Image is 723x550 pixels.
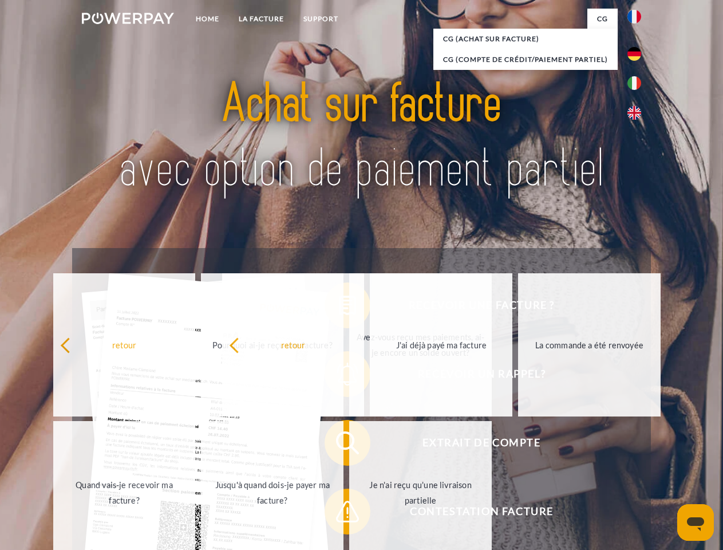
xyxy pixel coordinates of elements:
a: Home [186,9,229,29]
img: en [627,106,641,120]
div: Je n'ai reçu qu'une livraison partielle [356,477,485,508]
a: LA FACTURE [229,9,294,29]
img: logo-powerpay-white.svg [82,13,174,24]
a: CG (achat sur facture) [433,29,618,49]
div: La commande a été renvoyée [525,337,654,352]
a: Support [294,9,348,29]
div: retour [60,337,189,352]
iframe: Bouton de lancement de la fenêtre de messagerie [677,504,714,541]
img: it [627,76,641,90]
a: CG (Compte de crédit/paiement partiel) [433,49,618,70]
div: retour [229,337,358,352]
img: de [627,47,641,61]
a: CG [587,9,618,29]
div: Pourquoi ai-je reçu une facture? [208,337,337,352]
div: Quand vais-je recevoir ma facture? [60,477,189,508]
img: title-powerpay_fr.svg [109,55,614,219]
img: fr [627,10,641,23]
div: Jusqu'à quand dois-je payer ma facture? [208,477,337,508]
div: J'ai déjà payé ma facture [377,337,505,352]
